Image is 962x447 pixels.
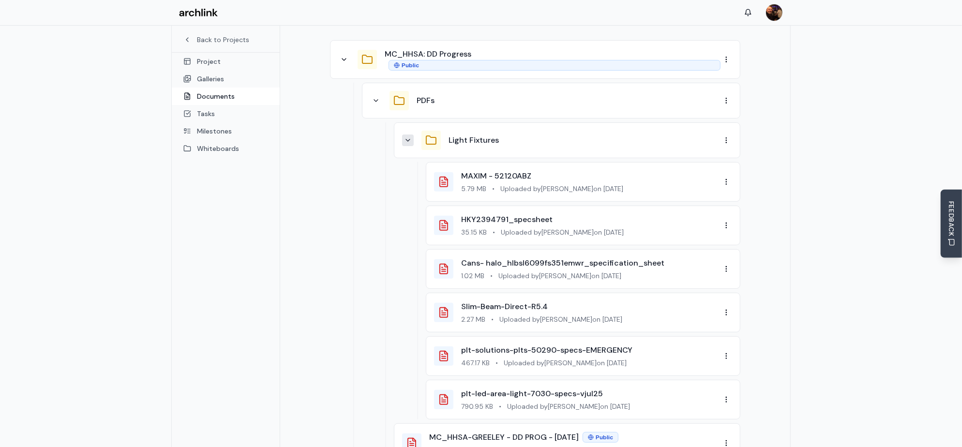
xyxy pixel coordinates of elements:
[766,4,782,21] img: MARC JONES
[172,105,280,122] a: Tasks
[499,402,501,411] span: •
[596,433,613,441] span: Public
[461,301,548,312] a: Slim-Beam-Direct-R5.4
[172,88,280,105] a: Documents
[461,171,531,181] a: MAXIM - 52120ABZ
[941,190,962,258] button: Send Feedback
[426,336,740,376] div: plt-solutions-plts-50290-specs-EMERGENCY467.17 KB•Uploaded by[PERSON_NAME]on [DATE]
[426,162,740,202] div: MAXIM - 52120ABZ5.79 MB•Uploaded by[PERSON_NAME]on [DATE]
[461,271,484,281] span: 1.02 MB
[501,227,624,237] span: Uploaded by [PERSON_NAME] on [DATE]
[461,258,664,268] a: Cans- halo_hlbsl6099fs351emwr_specification_sheet
[498,271,621,281] span: Uploaded by [PERSON_NAME] on [DATE]
[426,249,740,289] div: Cans- halo_hlbsl6099fs351emwr_specification_sheet1.02 MB•Uploaded by[PERSON_NAME]on [DATE]
[330,40,740,79] div: MC_HHSA: DD ProgressPublic
[179,9,218,17] img: Archlink
[385,48,471,60] button: MC_HHSA: DD Progress
[499,314,622,324] span: Uploaded by [PERSON_NAME] on [DATE]
[504,358,627,368] span: Uploaded by [PERSON_NAME] on [DATE]
[183,35,268,45] a: Back to Projects
[426,206,740,245] div: HKY2394791_specsheet35.15 KB•Uploaded by[PERSON_NAME]on [DATE]
[461,358,490,368] span: 467.17 KB
[402,61,419,69] span: Public
[492,184,495,194] span: •
[362,83,740,119] div: PDFs
[172,70,280,88] a: Galleries
[172,140,280,157] a: Whiteboards
[461,345,632,355] a: plt-solutions-plts-50290-specs-EMERGENCY
[394,122,740,158] div: Light Fixtures
[461,402,493,411] span: 790.95 KB
[493,227,495,237] span: •
[461,314,485,324] span: 2.27 MB
[426,293,740,332] div: Slim-Beam-Direct-R5.42.27 MB•Uploaded by[PERSON_NAME]on [DATE]
[491,314,494,324] span: •
[172,53,280,70] a: Project
[417,95,435,106] button: PDFs
[172,122,280,140] a: Milestones
[947,201,956,237] span: FEEDBACK
[490,271,493,281] span: •
[461,184,486,194] span: 5.79 MB
[507,402,630,411] span: Uploaded by [PERSON_NAME] on [DATE]
[449,134,499,146] button: Light Fixtures
[429,432,579,442] a: MC_HHSA-GREELEY - DD PROG - [DATE]
[500,184,623,194] span: Uploaded by [PERSON_NAME] on [DATE]
[426,380,740,419] div: plt-led-area-light-7030-specs-vjul25790.95 KB•Uploaded by[PERSON_NAME]on [DATE]
[496,358,498,368] span: •
[461,214,553,224] a: HKY2394791_specsheet
[461,227,487,237] span: 35.15 KB
[461,388,603,399] a: plt-led-area-light-7030-specs-vjul25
